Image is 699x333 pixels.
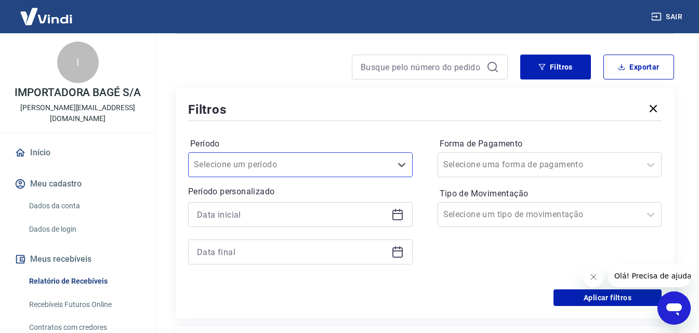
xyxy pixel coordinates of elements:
iframe: Botão para abrir a janela de mensagens [657,291,691,325]
input: Busque pelo número do pedido [361,59,482,75]
a: Relatório de Recebíveis [25,271,143,292]
label: Forma de Pagamento [440,138,660,150]
div: I [57,42,99,83]
input: Data inicial [197,207,387,222]
label: Tipo de Movimentação [440,188,660,200]
button: Sair [649,7,687,26]
p: [PERSON_NAME][EMAIL_ADDRESS][DOMAIN_NAME] [8,102,147,124]
label: Período [190,138,411,150]
iframe: Fechar mensagem [583,267,604,287]
h5: Filtros [188,101,227,118]
p: IMPORTADORA BAGÉ S/A [15,87,141,98]
button: Filtros [520,55,591,79]
img: Vindi [12,1,80,32]
span: Olá! Precisa de ajuda? [6,7,87,16]
button: Aplicar filtros [553,289,662,306]
a: Dados da conta [25,195,143,217]
a: Início [12,141,143,164]
a: Dados de login [25,219,143,240]
button: Meu cadastro [12,172,143,195]
p: Período personalizado [188,185,413,198]
a: Recebíveis Futuros Online [25,294,143,315]
iframe: Mensagem da empresa [608,264,691,287]
input: Data final [197,244,387,260]
button: Exportar [603,55,674,79]
button: Meus recebíveis [12,248,143,271]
